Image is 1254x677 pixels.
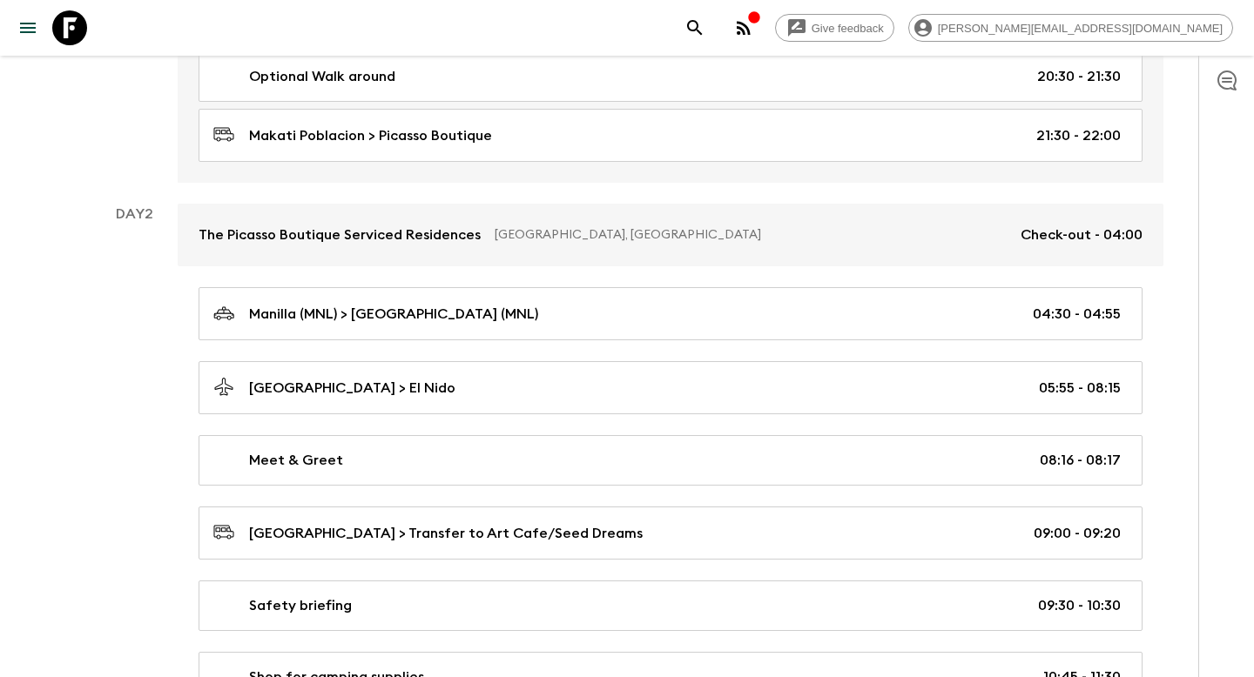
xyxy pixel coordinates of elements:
[678,10,712,45] button: search adventures
[249,125,492,146] p: Makati Poblacion > Picasso Boutique
[91,204,178,225] p: Day 2
[199,225,481,245] p: The Picasso Boutique Serviced Residences
[199,580,1143,631] a: Safety briefing09:30 - 10:30
[908,14,1233,42] div: [PERSON_NAME][EMAIL_ADDRESS][DOMAIN_NAME]
[775,14,894,42] a: Give feedback
[249,450,343,471] p: Meet & Greet
[1036,125,1121,146] p: 21:30 - 22:00
[10,10,45,45] button: menu
[249,378,455,399] p: [GEOGRAPHIC_DATA] > El Nido
[199,361,1143,414] a: [GEOGRAPHIC_DATA] > El Nido05:55 - 08:15
[199,51,1143,102] a: Optional Walk around20:30 - 21:30
[1033,304,1121,325] p: 04:30 - 04:55
[249,595,352,616] p: Safety briefing
[199,109,1143,162] a: Makati Poblacion > Picasso Boutique21:30 - 22:00
[802,22,893,35] span: Give feedback
[1034,523,1121,544] p: 09:00 - 09:20
[1037,66,1121,87] p: 20:30 - 21:30
[249,523,643,544] p: [GEOGRAPHIC_DATA] > Transfer to Art Cafe/Seed Dreams
[199,287,1143,340] a: Manilla (MNL) > [GEOGRAPHIC_DATA] (MNL)04:30 - 04:55
[1021,225,1143,245] p: Check-out - 04:00
[178,204,1163,266] a: The Picasso Boutique Serviced Residences[GEOGRAPHIC_DATA], [GEOGRAPHIC_DATA]Check-out - 04:00
[1040,450,1121,471] p: 08:16 - 08:17
[928,22,1232,35] span: [PERSON_NAME][EMAIL_ADDRESS][DOMAIN_NAME]
[249,304,538,325] p: Manilla (MNL) > [GEOGRAPHIC_DATA] (MNL)
[249,66,395,87] p: Optional Walk around
[495,226,1007,244] p: [GEOGRAPHIC_DATA], [GEOGRAPHIC_DATA]
[199,435,1143,486] a: Meet & Greet08:16 - 08:17
[1039,378,1121,399] p: 05:55 - 08:15
[1038,595,1121,616] p: 09:30 - 10:30
[199,506,1143,560] a: [GEOGRAPHIC_DATA] > Transfer to Art Cafe/Seed Dreams09:00 - 09:20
